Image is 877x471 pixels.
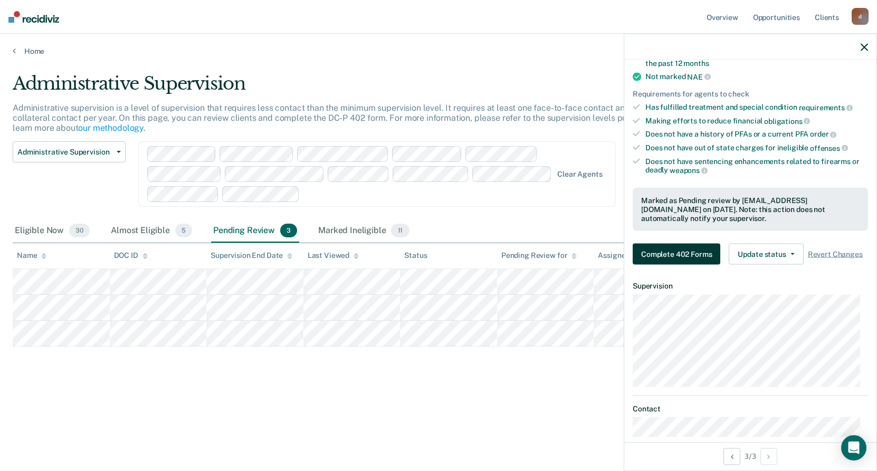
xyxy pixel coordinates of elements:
[17,148,112,157] span: Administrative Supervision
[633,244,720,265] button: Complete 402 Forms
[808,250,863,259] span: Revert Changes
[645,72,868,81] div: Not marked
[645,143,868,153] div: Does not have out of state charges for ineligible
[645,130,868,139] div: Does not have a history of PFAs or a current PFA order
[69,224,90,237] span: 30
[641,196,860,223] div: Marked as Pending review by [EMAIL_ADDRESS][DOMAIN_NAME] on [DATE]. Note: this action does not au...
[723,448,740,465] button: Previous Opportunity
[557,170,602,179] div: Clear agents
[598,251,647,260] div: Assigned to
[841,435,866,460] div: Open Intercom Messenger
[13,46,864,56] a: Home
[404,251,427,260] div: Status
[683,59,709,68] span: months
[280,224,297,237] span: 3
[645,157,868,175] div: Does not have sentencing enhancements related to firearms or deadly
[624,442,876,470] div: 3 / 3
[633,90,868,99] div: Requirements for agents to check
[316,219,411,243] div: Marked Ineligible
[13,103,666,133] p: Administrative supervision is a level of supervision that requires less contact than the minimum ...
[645,116,868,126] div: Making efforts to reduce financial
[78,123,144,133] a: our methodology
[764,117,810,125] span: obligations
[810,143,848,152] span: offenses
[799,103,853,112] span: requirements
[633,282,868,291] dt: Supervision
[729,244,803,265] button: Update status
[633,244,725,265] a: Navigate to form link
[13,219,92,243] div: Eligible Now
[211,251,292,260] div: Supervision End Date
[645,103,868,112] div: Has fulfilled treatment and special condition
[13,73,671,103] div: Administrative Supervision
[114,251,148,260] div: DOC ID
[670,166,708,175] span: weapons
[391,224,409,237] span: 11
[175,224,192,237] span: 5
[760,448,777,465] button: Next Opportunity
[109,219,194,243] div: Almost Eligible
[501,251,577,260] div: Pending Review for
[8,11,59,23] img: Recidiviz
[211,219,299,243] div: Pending Review
[687,72,710,81] span: NAE
[308,251,359,260] div: Last Viewed
[852,8,869,25] div: d
[633,404,868,413] dt: Contact
[17,251,46,260] div: Name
